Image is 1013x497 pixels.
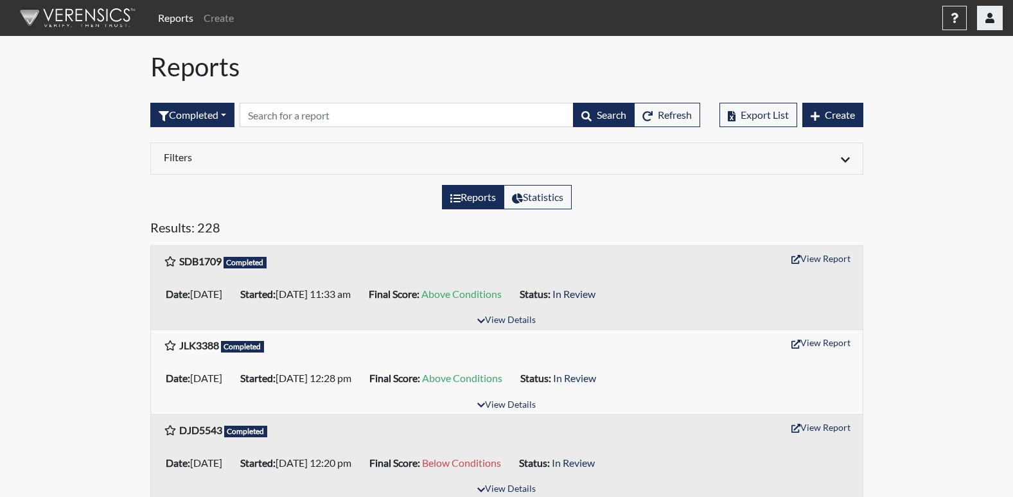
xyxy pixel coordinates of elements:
[471,397,542,414] button: View Details
[422,457,501,469] span: Below Conditions
[153,5,198,31] a: Reports
[240,103,574,127] input: Search by Registration ID, Interview Number, or Investigation Name.
[658,109,692,121] span: Refresh
[369,457,420,469] b: Final Score:
[235,453,364,473] li: [DATE] 12:20 pm
[179,424,222,436] b: DJD5543
[179,255,222,267] b: SDB1709
[179,339,219,351] b: JLK3388
[471,312,542,329] button: View Details
[597,109,626,121] span: Search
[154,151,859,166] div: Click to expand/collapse filters
[161,368,235,388] li: [DATE]
[825,109,855,121] span: Create
[150,103,234,127] div: Filter by interview status
[161,453,235,473] li: [DATE]
[150,220,863,240] h5: Results: 228
[552,288,595,300] span: In Review
[235,284,364,304] li: [DATE] 11:33 am
[442,185,504,209] label: View the list of reports
[224,426,268,437] span: Completed
[369,372,420,384] b: Final Score:
[198,5,239,31] a: Create
[240,457,276,469] b: Started:
[520,288,551,300] b: Status:
[150,51,863,82] h1: Reports
[240,288,276,300] b: Started:
[719,103,797,127] button: Export List
[166,288,190,300] b: Date:
[166,372,190,384] b: Date:
[553,372,596,384] span: In Review
[422,372,502,384] span: Above Conditions
[802,103,863,127] button: Create
[519,457,550,469] b: Status:
[224,257,267,268] span: Completed
[786,248,856,268] button: View Report
[164,151,497,163] h6: Filters
[421,288,502,300] span: Above Conditions
[552,457,595,469] span: In Review
[240,372,276,384] b: Started:
[161,284,235,304] li: [DATE]
[150,103,234,127] button: Completed
[235,368,364,388] li: [DATE] 12:28 pm
[786,417,856,437] button: View Report
[369,288,419,300] b: Final Score:
[573,103,635,127] button: Search
[741,109,789,121] span: Export List
[634,103,700,127] button: Refresh
[520,372,551,384] b: Status:
[786,333,856,353] button: View Report
[221,341,265,353] span: Completed
[166,457,190,469] b: Date:
[504,185,572,209] label: View statistics about completed interviews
